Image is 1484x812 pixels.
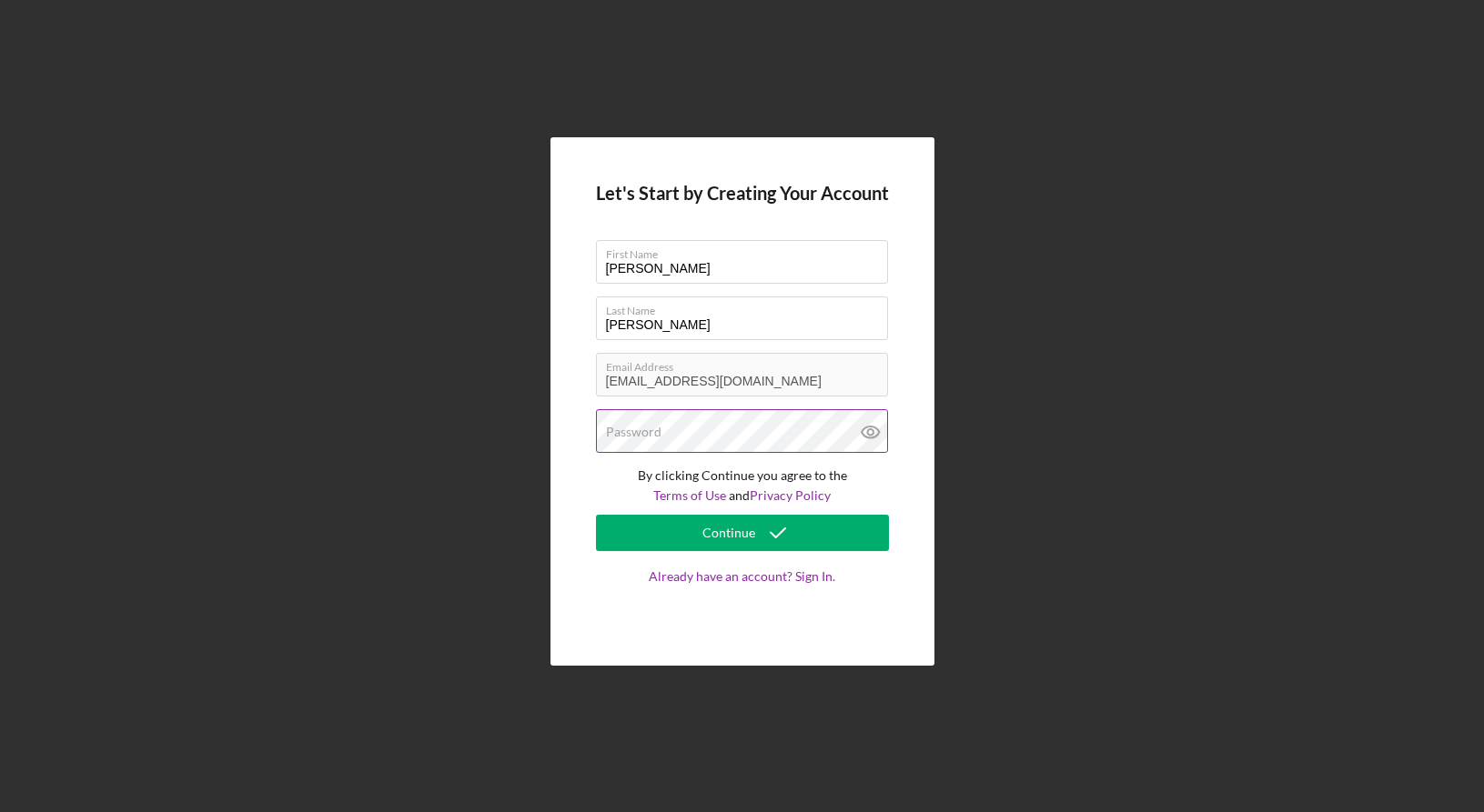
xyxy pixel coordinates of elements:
[596,183,889,204] h4: Let's Start by Creating Your Account
[606,241,888,261] label: First Name
[606,425,661,439] label: Password
[596,515,889,551] button: Continue
[653,487,726,503] a: Terms of Use
[606,354,888,374] label: Email Address
[750,487,831,503] a: Privacy Policy
[596,569,889,620] a: Already have an account? Sign In.
[702,515,755,551] div: Continue
[596,466,889,506] p: By clicking Continue you agree to the and
[606,297,888,317] label: Last Name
